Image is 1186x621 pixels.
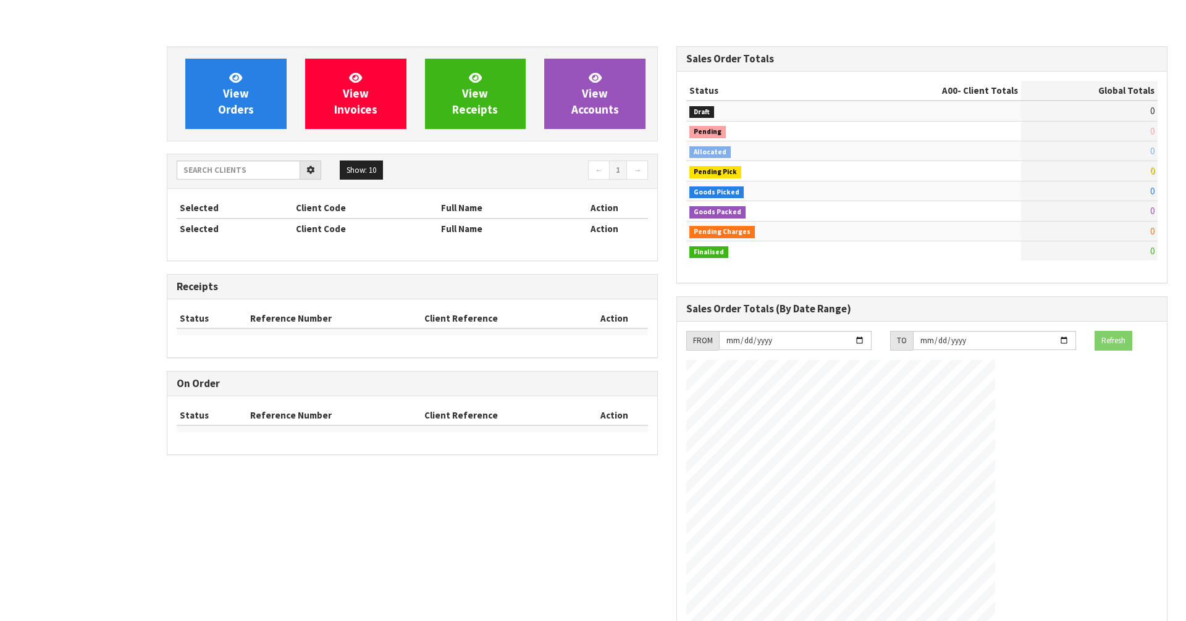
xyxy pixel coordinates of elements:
a: ViewReceipts [425,59,526,129]
div: TO [890,331,913,351]
span: 0 [1150,165,1154,177]
button: Show: 10 [340,160,383,180]
th: Status [177,309,247,328]
th: Global Totals [1021,81,1158,101]
th: Reference Number [247,406,422,425]
th: Action [580,309,648,328]
th: Client Code [293,219,438,238]
input: Search clients [177,160,300,180]
th: Action [560,219,648,238]
th: Status [177,406,247,425]
span: Draft [689,106,714,119]
span: View Receipts [452,70,498,117]
span: Finalised [689,246,728,259]
th: Action [580,406,648,425]
h3: Sales Order Totals [686,53,1158,65]
span: Pending Pick [689,166,741,178]
span: 0 [1150,185,1154,197]
a: → [626,160,648,180]
th: - Client Totals [842,81,1021,101]
h3: On Order [177,378,648,390]
span: Goods Picked [689,186,744,199]
a: ← [588,160,610,180]
a: ViewAccounts [544,59,646,129]
span: Allocated [689,146,731,159]
span: Pending [689,126,726,138]
span: Goods Packed [689,206,746,219]
h3: Sales Order Totals (By Date Range) [686,303,1158,315]
th: Action [560,198,648,218]
th: Client Reference [421,309,580,328]
span: 0 [1150,125,1154,137]
span: 0 [1150,105,1154,117]
span: 0 [1150,245,1154,257]
span: 0 [1150,145,1154,157]
span: 0 [1150,225,1154,237]
th: Selected [177,198,293,218]
th: Client Reference [421,406,580,425]
span: Pending Charges [689,226,755,238]
span: View Accounts [571,70,619,117]
th: Full Name [438,219,560,238]
button: Refresh [1095,331,1132,351]
a: ViewOrders [185,59,287,129]
span: View Invoices [334,70,377,117]
th: Selected [177,219,293,238]
a: 1 [609,160,627,180]
th: Status [686,81,842,101]
th: Reference Number [247,309,422,328]
a: ViewInvoices [305,59,406,129]
span: View Orders [218,70,254,117]
h3: Receipts [177,281,648,293]
th: Full Name [438,198,560,218]
span: A00 [942,85,957,96]
span: 0 [1150,205,1154,217]
div: FROM [686,331,719,351]
nav: Page navigation [421,160,648,182]
th: Client Code [293,198,438,218]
